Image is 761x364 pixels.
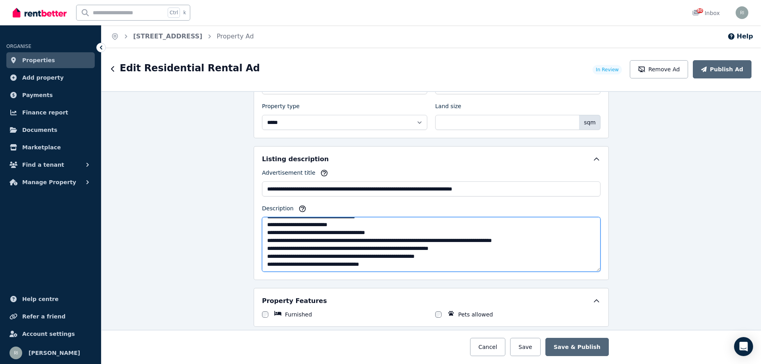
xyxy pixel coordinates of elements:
span: Properties [22,55,55,65]
button: Manage Property [6,174,95,190]
span: Refer a friend [22,312,65,321]
span: ORGANISE [6,44,31,49]
a: Marketplace [6,139,95,155]
img: Rajshekar Indela [10,347,22,359]
div: Inbox [692,9,720,17]
h5: Listing description [262,154,329,164]
img: RentBetter [13,7,67,19]
span: Finance report [22,108,68,117]
span: Marketplace [22,143,61,152]
label: Pets allowed [458,311,493,318]
span: Documents [22,125,57,135]
span: [PERSON_NAME] [29,348,80,358]
span: Help centre [22,294,59,304]
a: Documents [6,122,95,138]
span: Manage Property [22,177,76,187]
nav: Breadcrumb [101,25,263,48]
span: Payments [22,90,53,100]
span: Add property [22,73,64,82]
button: Cancel [470,338,505,356]
label: Land size [435,102,461,113]
a: Payments [6,87,95,103]
span: Account settings [22,329,75,339]
a: Account settings [6,326,95,342]
a: Refer a friend [6,309,95,324]
div: Open Intercom Messenger [734,337,753,356]
span: In Review [596,67,619,73]
button: Publish Ad [693,60,751,78]
a: Add property [6,70,95,86]
span: Find a tenant [22,160,64,170]
h5: Property Features [262,296,327,306]
img: Rajshekar Indela [736,6,748,19]
span: Ctrl [168,8,180,18]
a: Properties [6,52,95,68]
a: Help centre [6,291,95,307]
button: Save & Publish [545,338,609,356]
span: 80 [697,8,703,13]
a: Property Ad [217,32,254,40]
label: Advertisement title [262,169,315,180]
a: Finance report [6,105,95,120]
h1: Edit Residential Rental Ad [120,62,260,74]
span: k [183,10,186,16]
button: Find a tenant [6,157,95,173]
label: Furnished [285,311,312,318]
button: Help [727,32,753,41]
a: [STREET_ADDRESS] [133,32,203,40]
button: Save [510,338,540,356]
button: Remove Ad [630,60,688,78]
label: Property type [262,102,300,113]
label: Description [262,204,294,215]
